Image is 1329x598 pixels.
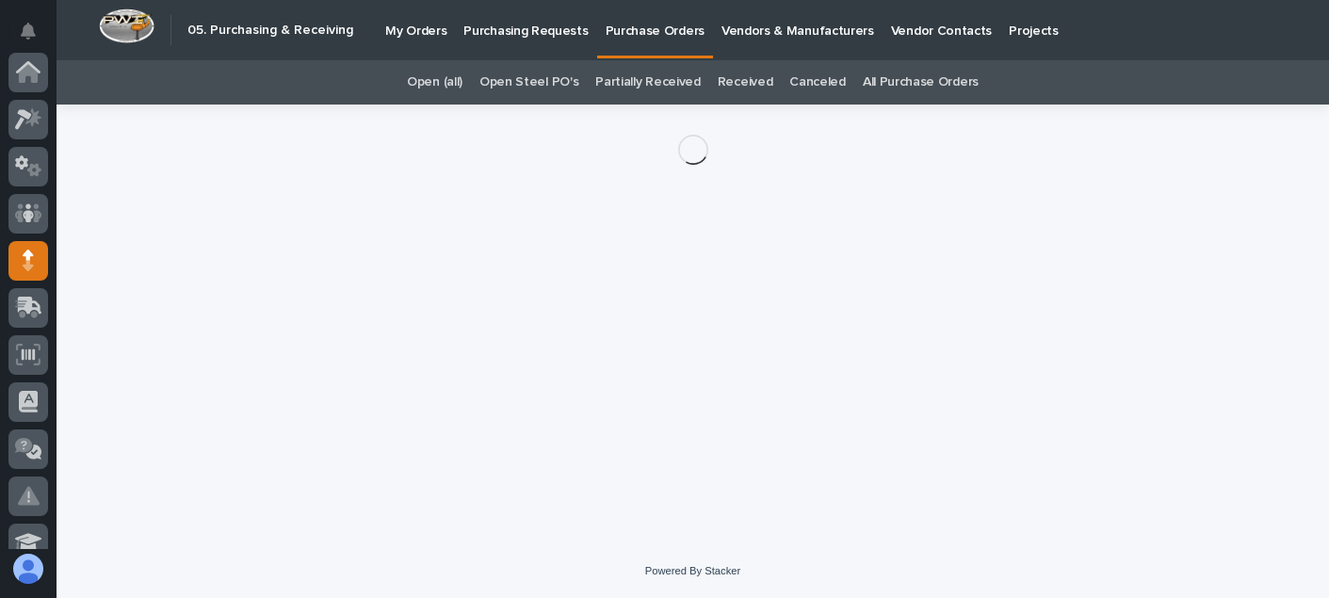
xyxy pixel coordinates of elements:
img: Workspace Logo [99,8,154,43]
a: Open (all) [407,60,462,105]
a: Open Steel PO's [479,60,578,105]
h2: 05. Purchasing & Receiving [187,23,353,39]
a: Powered By Stacker [645,565,740,576]
a: All Purchase Orders [863,60,979,105]
a: Partially Received [595,60,700,105]
button: Notifications [8,11,48,51]
a: Received [718,60,773,105]
a: Canceled [789,60,846,105]
div: Notifications [24,23,48,53]
button: users-avatar [8,549,48,589]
